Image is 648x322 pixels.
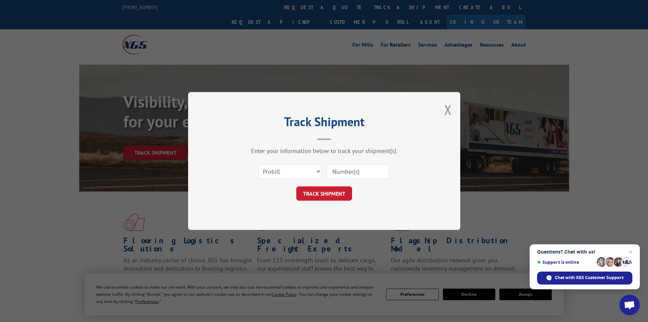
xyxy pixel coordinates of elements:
[444,101,452,119] button: Close modal
[222,147,426,155] div: Enter your information below to track your shipment(s).
[537,249,632,255] span: Questions? Chat with us!
[537,260,594,265] span: Support is online
[619,295,640,315] a: Open chat
[327,164,389,179] input: Number(s)
[296,186,352,201] button: TRACK SHIPMENT
[555,275,624,281] span: Chat with XGS Customer Support
[222,117,426,130] h2: Track Shipment
[537,272,632,285] span: Chat with XGS Customer Support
